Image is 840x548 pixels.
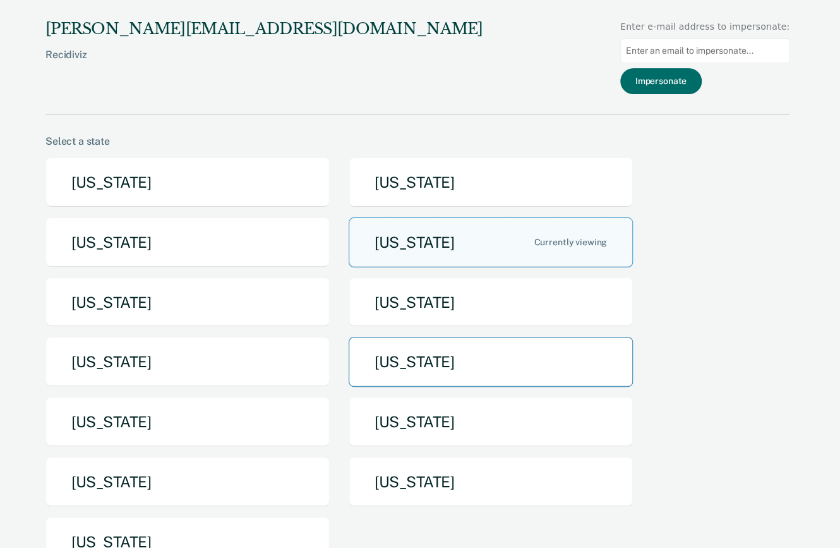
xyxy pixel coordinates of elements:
[45,157,330,207] button: [US_STATE]
[45,49,483,81] div: Recidiviz
[45,217,330,267] button: [US_STATE]
[349,397,633,447] button: [US_STATE]
[45,457,330,507] button: [US_STATE]
[620,20,789,33] div: Enter e-mail address to impersonate:
[45,337,330,387] button: [US_STATE]
[349,457,633,507] button: [US_STATE]
[45,135,789,147] div: Select a state
[349,157,633,207] button: [US_STATE]
[620,68,702,94] button: Impersonate
[620,39,789,63] input: Enter an email to impersonate...
[45,397,330,447] button: [US_STATE]
[349,277,633,327] button: [US_STATE]
[349,337,633,387] button: [US_STATE]
[349,217,633,267] button: [US_STATE]
[45,277,330,327] button: [US_STATE]
[45,20,483,39] div: [PERSON_NAME][EMAIL_ADDRESS][DOMAIN_NAME]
